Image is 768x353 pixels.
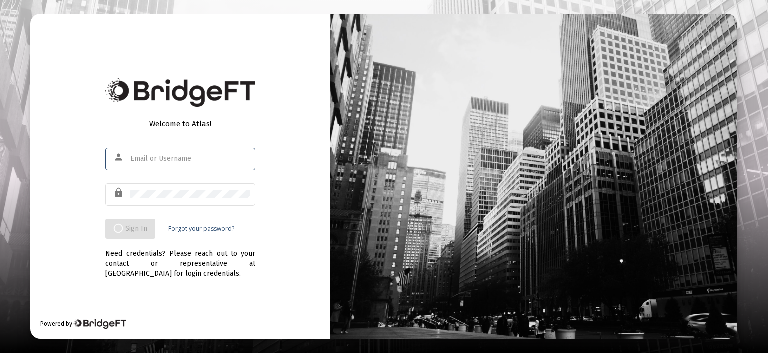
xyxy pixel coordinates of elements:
mat-icon: person [113,151,125,163]
input: Email or Username [130,155,250,163]
a: Forgot your password? [168,224,234,234]
div: Need credentials? Please reach out to your contact or representative at [GEOGRAPHIC_DATA] for log... [105,239,255,279]
mat-icon: lock [113,187,125,199]
img: Bridge Financial Technology Logo [73,319,126,329]
div: Powered by [40,319,126,329]
button: Sign In [105,219,155,239]
img: Bridge Financial Technology Logo [105,78,255,107]
div: Welcome to Atlas! [105,119,255,129]
span: Sign In [113,224,147,233]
